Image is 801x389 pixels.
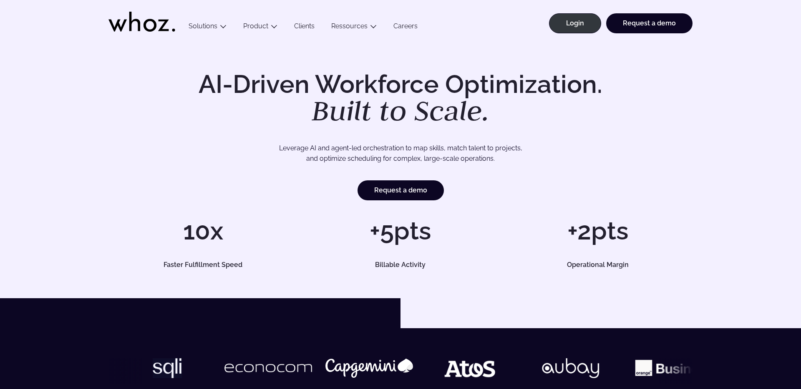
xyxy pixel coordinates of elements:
h1: +2pts [504,218,693,243]
button: Product [235,22,286,33]
h1: +5pts [306,218,495,243]
button: Solutions [180,22,235,33]
a: Request a demo [606,13,693,33]
p: Leverage AI and agent-led orchestration to map skills, match talent to projects, and optimize sch... [138,143,663,164]
button: Ressources [323,22,385,33]
em: Built to Scale. [312,92,489,129]
a: Product [243,22,268,30]
h5: Operational Margin [513,262,683,268]
a: Careers [385,22,426,33]
h1: 10x [108,218,297,243]
h5: Faster Fulfillment Speed [118,262,288,268]
a: Login [549,13,601,33]
a: Ressources [331,22,368,30]
h1: AI-Driven Workforce Optimization. [187,72,614,125]
a: Clients [286,22,323,33]
h5: Billable Activity [315,262,486,268]
a: Request a demo [358,180,444,200]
